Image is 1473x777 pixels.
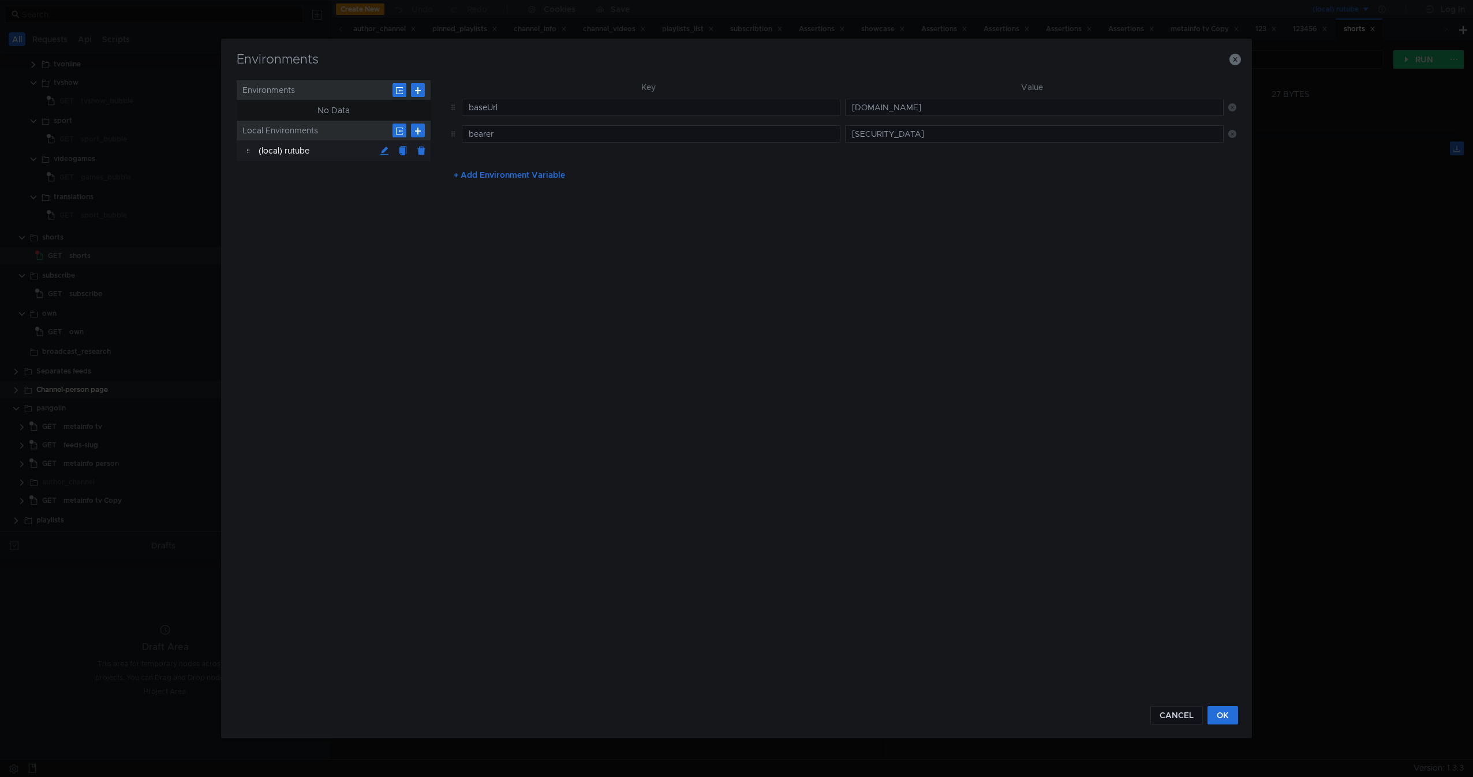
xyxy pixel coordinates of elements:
[237,121,431,140] div: Local Environments
[235,53,1238,66] h3: Environments
[317,103,350,117] div: No Data
[457,80,840,94] th: Key
[237,80,431,100] div: Environments
[259,140,375,161] div: (local) rutube
[840,80,1224,94] th: Value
